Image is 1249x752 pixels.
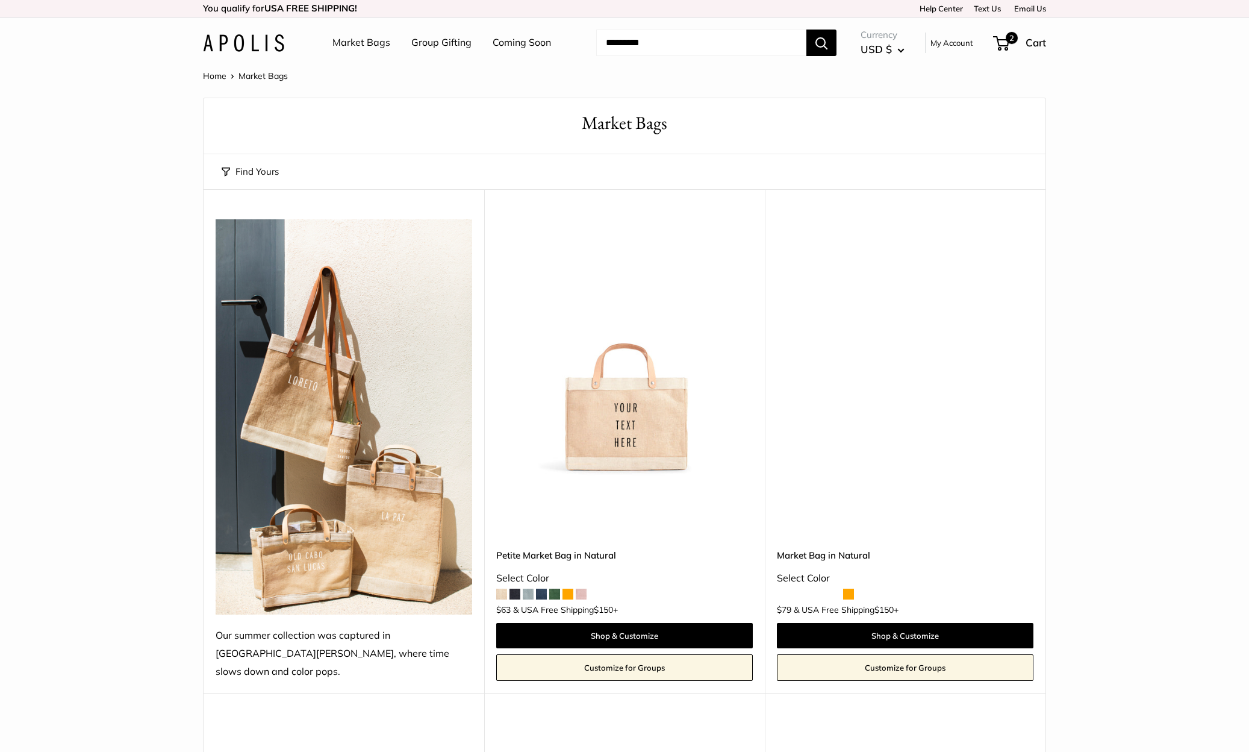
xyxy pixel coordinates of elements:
div: Select Color [777,569,1033,587]
a: Home [203,70,226,81]
a: Market Bags [332,34,390,52]
span: $63 [496,604,511,615]
nav: Breadcrumb [203,68,288,84]
img: Our summer collection was captured in Todos Santos, where time slows down and color pops. [216,219,472,615]
img: Petite Market Bag in Natural [496,219,753,476]
strong: USA FREE SHIPPING! [264,2,357,14]
span: $79 [777,604,791,615]
a: Customize for Groups [777,654,1033,681]
button: USD $ [861,40,905,59]
img: Apolis [203,34,284,52]
button: Find Yours [222,163,279,180]
span: 2 [1006,32,1018,44]
a: Group Gifting [411,34,472,52]
a: Help Center [915,4,963,13]
span: $150 [594,604,613,615]
span: & USA Free Shipping + [513,606,618,614]
span: Market Bags [238,70,288,81]
a: Text Us [974,4,1001,13]
span: Currency [861,27,905,43]
div: Our summer collection was captured in [GEOGRAPHIC_DATA][PERSON_NAME], where time slows down and c... [216,627,472,681]
h1: Market Bags [222,110,1027,136]
a: Market Bag in NaturalMarket Bag in Natural [777,219,1033,476]
a: Customize for Groups [496,654,753,681]
a: Coming Soon [493,34,551,52]
span: Cart [1026,36,1046,49]
span: & USA Free Shipping + [794,606,899,614]
span: USD $ [861,43,892,55]
div: Select Color [496,569,753,587]
input: Search... [596,30,806,56]
a: Market Bag in Natural [777,548,1033,562]
a: 2 Cart [994,33,1046,52]
span: $150 [874,604,894,615]
a: Email Us [1010,4,1046,13]
a: Petite Market Bag in Natural [496,548,753,562]
a: My Account [930,36,973,50]
button: Search [806,30,836,56]
a: Shop & Customize [496,623,753,648]
a: Petite Market Bag in Naturaldescription_Effortless style that elevates every moment [496,219,753,476]
a: Shop & Customize [777,623,1033,648]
